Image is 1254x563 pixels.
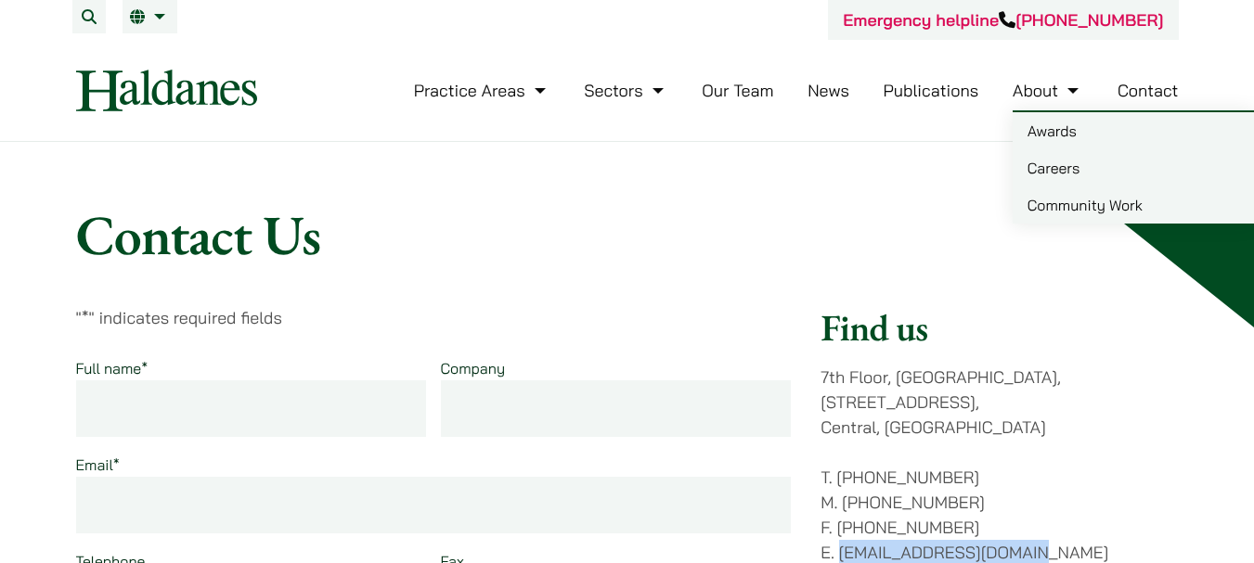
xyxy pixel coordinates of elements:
[130,9,170,24] a: EN
[76,455,120,474] label: Email
[76,70,257,111] img: Logo of Haldanes
[702,80,773,101] a: Our Team
[1013,112,1254,149] a: Awards
[1013,186,1254,224] a: Community Work
[1118,80,1179,101] a: Contact
[1013,80,1083,101] a: About
[884,80,979,101] a: Publications
[584,80,667,101] a: Sectors
[808,80,849,101] a: News
[843,9,1163,31] a: Emergency helpline[PHONE_NUMBER]
[821,305,1178,350] h2: Find us
[76,305,792,330] p: " " indicates required fields
[76,201,1179,268] h1: Contact Us
[76,359,149,377] label: Full name
[414,80,550,101] a: Practice Areas
[821,365,1178,440] p: 7th Floor, [GEOGRAPHIC_DATA], [STREET_ADDRESS], Central, [GEOGRAPHIC_DATA]
[1013,149,1254,186] a: Careers
[441,359,506,377] label: Company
